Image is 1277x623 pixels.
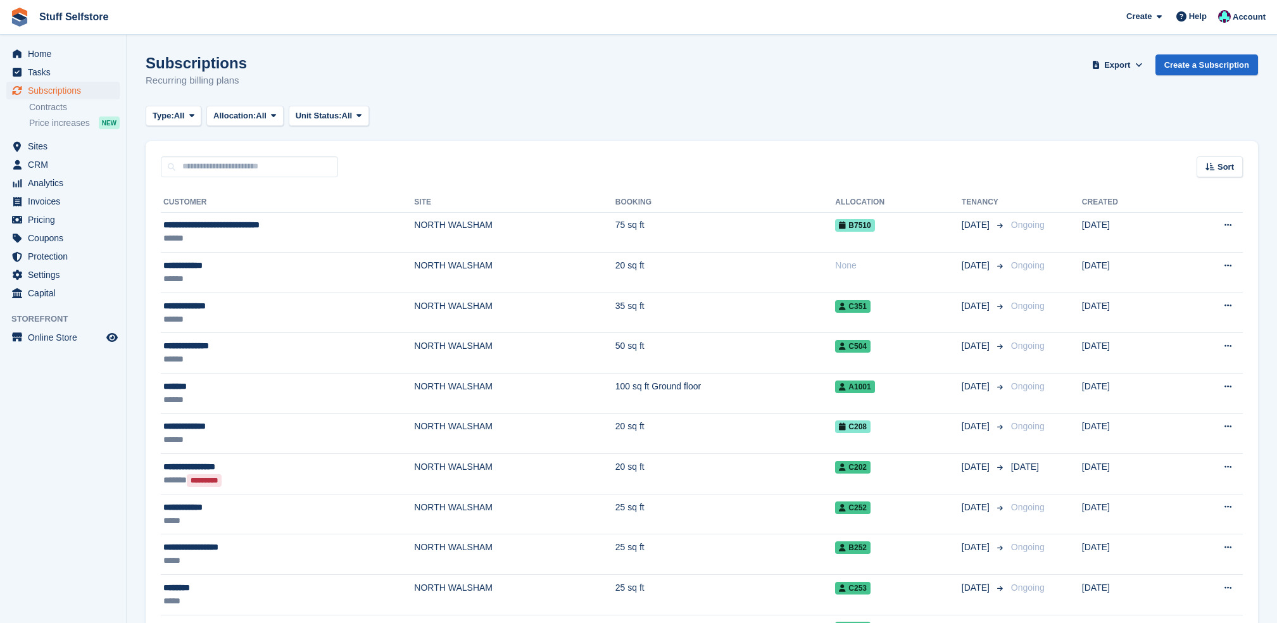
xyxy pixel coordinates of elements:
[414,293,615,333] td: NORTH WALSHAM
[615,293,836,333] td: 35 sq ft
[414,333,615,374] td: NORTH WALSHAM
[835,381,874,393] span: A1001
[615,534,836,575] td: 25 sq ft
[962,380,992,393] span: [DATE]
[6,156,120,173] a: menu
[342,110,353,122] span: All
[104,330,120,345] a: Preview store
[1218,10,1231,23] img: Simon Gardner
[161,192,414,213] th: Customer
[835,300,871,313] span: C351
[28,82,104,99] span: Subscriptions
[29,116,120,130] a: Price increases NEW
[10,8,29,27] img: stora-icon-8386f47178a22dfd0bd8f6a31ec36ba5ce8667c1dd55bd0f319d3a0aa187defe.svg
[28,156,104,173] span: CRM
[296,110,342,122] span: Unit Status:
[1011,260,1045,270] span: Ongoing
[835,582,871,595] span: C253
[1082,454,1175,494] td: [DATE]
[835,541,871,554] span: B252
[414,374,615,414] td: NORTH WALSHAM
[146,73,247,88] p: Recurring billing plans
[835,192,962,213] th: Allocation
[962,299,992,313] span: [DATE]
[289,106,369,127] button: Unit Status: All
[1217,161,1234,173] span: Sort
[6,82,120,99] a: menu
[6,329,120,346] a: menu
[962,501,992,514] span: [DATE]
[28,248,104,265] span: Protection
[6,174,120,192] a: menu
[1082,413,1175,454] td: [DATE]
[1011,220,1045,230] span: Ongoing
[1011,462,1039,472] span: [DATE]
[6,137,120,155] a: menu
[174,110,185,122] span: All
[835,340,871,353] span: C504
[1126,10,1152,23] span: Create
[615,575,836,615] td: 25 sq ft
[6,266,120,284] a: menu
[28,211,104,229] span: Pricing
[962,339,992,353] span: [DATE]
[11,313,126,325] span: Storefront
[146,54,247,72] h1: Subscriptions
[414,575,615,615] td: NORTH WALSHAM
[615,253,836,293] td: 20 sq ft
[28,329,104,346] span: Online Store
[1082,333,1175,374] td: [DATE]
[1082,534,1175,575] td: [DATE]
[1155,54,1258,75] a: Create a Subscription
[146,106,201,127] button: Type: All
[835,501,871,514] span: C252
[213,110,256,122] span: Allocation:
[34,6,113,27] a: Stuff Selfstore
[256,110,267,122] span: All
[962,460,992,474] span: [DATE]
[414,192,615,213] th: Site
[1082,293,1175,333] td: [DATE]
[1090,54,1145,75] button: Export
[1011,502,1045,512] span: Ongoing
[28,45,104,63] span: Home
[6,211,120,229] a: menu
[29,117,90,129] span: Price increases
[1189,10,1207,23] span: Help
[153,110,174,122] span: Type:
[28,229,104,247] span: Coupons
[1082,494,1175,534] td: [DATE]
[28,63,104,81] span: Tasks
[414,253,615,293] td: NORTH WALSHAM
[6,248,120,265] a: menu
[99,116,120,129] div: NEW
[6,192,120,210] a: menu
[1104,59,1130,72] span: Export
[1011,301,1045,311] span: Ongoing
[28,284,104,302] span: Capital
[615,333,836,374] td: 50 sq ft
[1082,253,1175,293] td: [DATE]
[28,174,104,192] span: Analytics
[1082,192,1175,213] th: Created
[1011,381,1045,391] span: Ongoing
[414,534,615,575] td: NORTH WALSHAM
[835,219,874,232] span: B7510
[962,581,992,595] span: [DATE]
[615,413,836,454] td: 20 sq ft
[962,192,1006,213] th: Tenancy
[962,259,992,272] span: [DATE]
[962,218,992,232] span: [DATE]
[28,192,104,210] span: Invoices
[6,284,120,302] a: menu
[1082,575,1175,615] td: [DATE]
[1082,212,1175,253] td: [DATE]
[6,63,120,81] a: menu
[615,374,836,414] td: 100 sq ft Ground floor
[835,461,871,474] span: C202
[29,101,120,113] a: Contracts
[6,45,120,63] a: menu
[1011,341,1045,351] span: Ongoing
[414,413,615,454] td: NORTH WALSHAM
[1082,374,1175,414] td: [DATE]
